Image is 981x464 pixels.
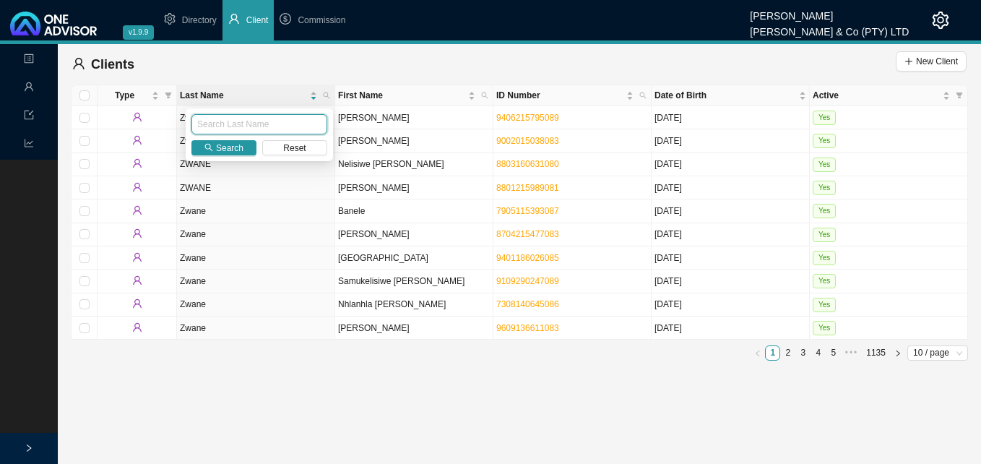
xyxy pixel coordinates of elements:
button: Search [191,140,256,155]
a: 9609136611083 [496,323,559,333]
span: user [132,182,142,192]
td: Nhlanhla [PERSON_NAME] [335,293,493,317]
th: ID Number [493,85,652,106]
span: Yes [813,181,836,195]
div: [PERSON_NAME] & Co (PTY) LTD [750,20,909,35]
td: [GEOGRAPHIC_DATA] [335,246,493,270]
a: 8704215477083 [496,229,559,239]
span: user [132,322,142,332]
button: Reset [262,140,327,155]
a: 8803160631080 [496,159,559,169]
td: [PERSON_NAME] [335,317,493,340]
a: 9401186026085 [496,253,559,263]
span: user [132,112,142,122]
a: 9002015038083 [496,136,559,146]
span: Type [100,88,149,103]
span: New Client [916,54,958,69]
th: Type [98,85,177,106]
span: Last Name [180,88,307,103]
span: search [481,92,488,99]
img: 2df55531c6924b55f21c4cf5d4484680-logo-light.svg [10,12,97,35]
th: Active [810,85,968,106]
span: Yes [813,251,836,265]
td: Zwane [177,270,335,293]
span: setting [164,13,176,25]
li: 1 [765,345,780,361]
span: ID Number [496,88,623,103]
td: [PERSON_NAME] [335,129,493,152]
span: Clients [91,57,134,72]
span: user [132,205,142,215]
td: [DATE] [652,153,810,176]
span: Yes [813,274,836,288]
span: user [228,13,240,25]
span: filter [162,85,175,106]
span: v1.9.9 [123,25,154,40]
li: 4 [811,345,826,361]
a: 3 [796,346,810,360]
span: search [320,85,333,106]
td: [DATE] [652,270,810,293]
a: 5 [826,346,840,360]
span: 10 / page [913,346,962,360]
td: ZWANE [177,153,335,176]
span: Yes [813,111,836,125]
span: user [132,252,142,262]
button: left [750,345,765,361]
span: First Name [338,88,465,103]
li: 5 [826,345,841,361]
td: Nelisiwe [PERSON_NAME] [335,153,493,176]
span: user [24,76,34,101]
td: Banele [335,199,493,223]
div: [PERSON_NAME] [750,4,909,20]
span: Reset [283,141,306,155]
span: filter [953,85,966,106]
span: user [132,158,142,168]
a: 1 [766,346,779,360]
span: user [72,57,85,70]
td: [DATE] [652,246,810,270]
td: Samukelisiwe [PERSON_NAME] [335,270,493,293]
td: ZWANE [177,176,335,199]
a: 7905115393087 [496,206,559,216]
span: right [25,444,33,452]
span: user [132,228,142,239]
span: user [132,135,142,145]
td: Zwane [177,246,335,270]
span: Yes [813,298,836,312]
span: line-chart [24,132,34,158]
a: 4 [811,346,825,360]
a: 8801215989081 [496,183,559,193]
span: ••• [841,345,861,361]
td: [DATE] [652,199,810,223]
span: import [24,104,34,129]
td: [DATE] [652,176,810,199]
li: Next 5 Pages [841,345,861,361]
a: 7308140645086 [496,299,559,309]
span: Yes [813,321,836,335]
span: right [894,350,902,357]
td: [DATE] [652,293,810,317]
span: filter [165,92,172,99]
li: 3 [795,345,811,361]
td: [PERSON_NAME] [335,106,493,129]
li: Previous Page [750,345,765,361]
th: First Name [335,85,493,106]
span: search [323,92,330,99]
span: Active [813,88,940,103]
td: [DATE] [652,223,810,246]
span: Client [246,15,269,25]
span: Search [216,141,243,155]
span: filter [956,92,963,99]
button: right [891,345,906,361]
li: 2 [780,345,795,361]
a: 2 [781,346,795,360]
span: Yes [813,204,836,218]
span: Date of Birth [654,88,796,103]
button: New Client [896,51,967,72]
span: profile [24,48,34,73]
td: Zwelikude Mr [177,106,335,129]
td: Zwane [177,199,335,223]
span: search [204,143,213,152]
td: [PERSON_NAME] [335,223,493,246]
